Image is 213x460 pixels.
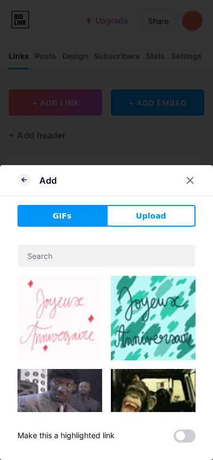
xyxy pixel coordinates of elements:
[17,369,102,433] img: Gihpy
[39,174,57,187] div: Add
[17,429,115,443] div: Make this a highlighted link
[17,205,106,227] button: GIFs
[17,276,102,360] img: Gihpy
[52,210,72,222] span: GIFs
[111,276,196,360] img: Gihpy
[18,245,195,267] input: Search
[111,369,196,433] img: Gihpy
[106,205,196,227] button: Upload
[136,210,166,222] span: Upload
